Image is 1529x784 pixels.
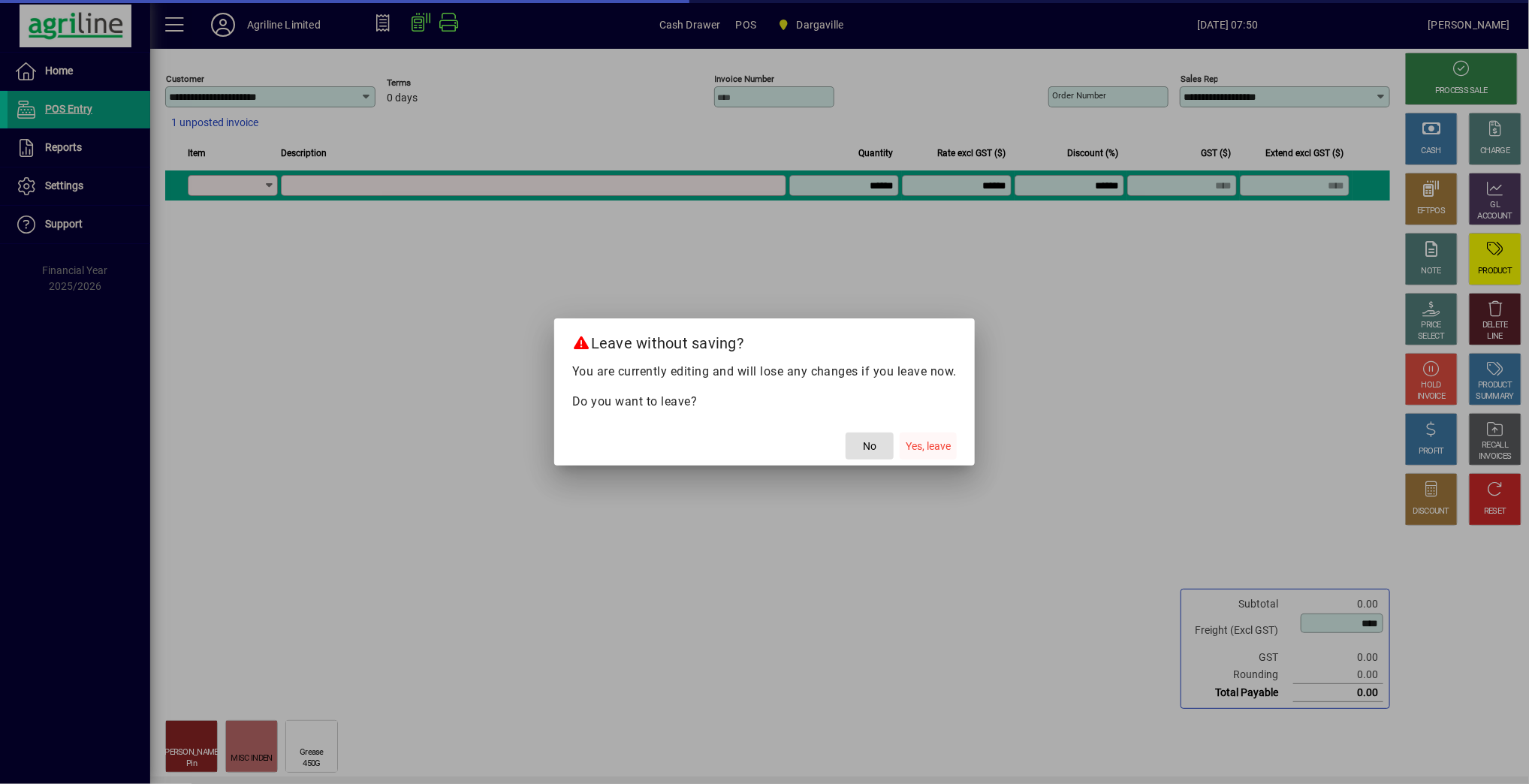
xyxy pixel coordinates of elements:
span: No [863,439,876,454]
h2: Leave without saving? [554,318,976,362]
button: Yes, leave [900,433,957,460]
button: No [846,433,894,460]
p: You are currently editing and will lose any changes if you leave now. [572,363,958,381]
span: Yes, leave [906,439,951,454]
p: Do you want to leave? [572,393,958,411]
